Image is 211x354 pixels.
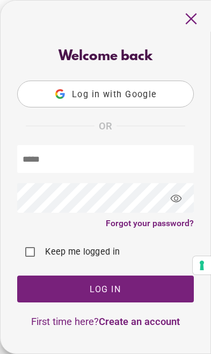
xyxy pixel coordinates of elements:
span: visibility [162,184,191,213]
span: close [181,9,201,29]
div: Welcome back [17,49,194,64]
label: Keep me logged in [43,245,120,258]
span: Log In [90,284,121,294]
button: Your consent preferences for tracking technologies [193,256,211,274]
span: Log in with Google [72,89,157,99]
a: Forgot your password? [106,218,194,228]
span: OR [99,118,112,134]
button: Log in with Google [17,81,194,107]
p: First time here? [17,316,194,327]
a: Create an account [99,316,180,327]
button: Log In [17,276,194,302]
